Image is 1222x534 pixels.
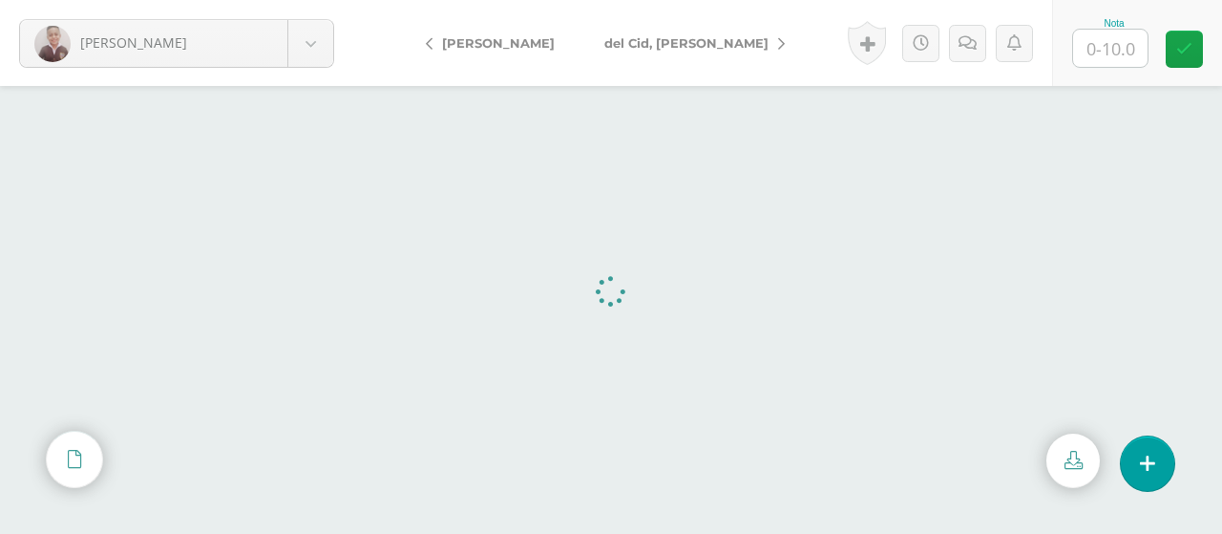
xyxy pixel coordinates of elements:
a: [PERSON_NAME] [411,20,579,66]
div: Nota [1072,18,1156,29]
span: [PERSON_NAME] [80,33,187,52]
span: [PERSON_NAME] [442,35,555,51]
img: b0900471516d61b86d6b8ac771f1f077.png [34,26,71,62]
span: del Cid, [PERSON_NAME] [604,35,769,51]
a: del Cid, [PERSON_NAME] [579,20,800,66]
a: [PERSON_NAME] [20,20,333,67]
input: 0-10.0 [1073,30,1148,67]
